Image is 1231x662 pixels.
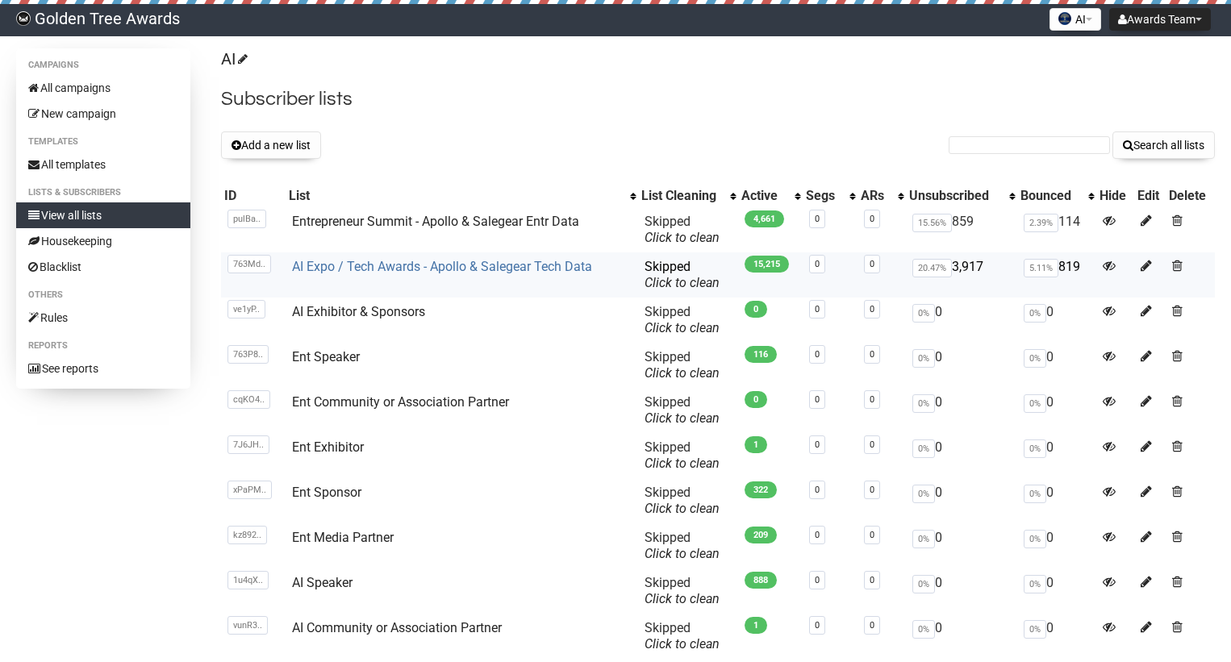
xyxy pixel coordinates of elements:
span: Skipped [645,394,720,426]
td: 859 [906,207,1018,252]
span: Skipped [645,575,720,606]
li: Lists & subscribers [16,183,190,202]
a: Ent Media Partner [292,530,394,545]
a: New campaign [16,101,190,127]
a: Click to clean [645,546,720,561]
a: 0 [870,485,874,495]
span: kz892.. [227,526,267,544]
div: Delete [1169,188,1212,204]
span: 15,215 [745,256,789,273]
span: 15.56% [912,214,952,232]
a: Click to clean [645,320,720,335]
a: AI Exhibitor & Sponsors [292,304,425,319]
div: List Cleaning [641,188,722,204]
a: Rules [16,305,190,331]
a: Ent Community or Association Partner [292,394,509,410]
div: Active [741,188,787,204]
th: Active: No sort applied, activate to apply an ascending sort [738,185,803,207]
div: Bounced [1020,188,1080,204]
span: 0 [745,301,767,318]
span: 0% [1024,439,1046,458]
div: List [289,188,622,204]
a: AI Community or Association Partner [292,620,502,635]
span: 4,661 [745,210,784,227]
span: 0% [912,485,935,503]
td: 0 [906,614,1018,659]
div: ID [224,188,282,204]
span: 0% [912,530,935,548]
a: 0 [815,304,820,314]
span: xPaPM.. [227,481,272,499]
span: 209 [745,527,777,543]
a: Click to clean [645,591,720,606]
div: Edit [1137,188,1162,204]
a: Ent Sponsor [292,485,361,500]
a: All campaigns [16,75,190,101]
span: 20.47% [912,259,952,277]
span: 0% [912,575,935,593]
span: 116 [745,346,777,363]
a: Ent Speaker [292,349,360,364]
a: Ent Exhibitor [292,439,364,455]
li: Templates [16,132,190,152]
span: 0% [1024,349,1046,368]
td: 0 [906,298,1018,343]
span: Skipped [645,214,720,245]
span: 0% [912,349,935,368]
td: 0 [1017,478,1096,523]
th: Edit: No sort applied, sorting is disabled [1134,185,1166,207]
td: 3,917 [906,252,1018,298]
span: 1u4qX.. [227,571,269,589]
a: 0 [870,530,874,540]
th: Delete: No sort applied, sorting is disabled [1166,185,1215,207]
td: 0 [906,478,1018,523]
td: 114 [1017,207,1096,252]
span: Skipped [645,485,720,516]
span: 0 [745,391,767,408]
a: 0 [815,439,820,450]
span: cqKO4.. [227,390,270,409]
a: Click to clean [645,456,720,471]
button: AI [1049,8,1101,31]
a: 0 [870,439,874,450]
td: 0 [1017,298,1096,343]
a: Click to clean [645,636,720,652]
li: Reports [16,336,190,356]
span: 0% [912,620,935,639]
span: 0% [1024,394,1046,413]
img: f8b559bad824ed76f7defaffbc1b54fa [16,11,31,26]
span: Skipped [645,349,720,381]
a: 0 [815,530,820,540]
span: 0% [1024,530,1046,548]
td: 0 [1017,523,1096,568]
a: Click to clean [645,230,720,245]
td: 0 [906,388,1018,433]
a: 0 [815,214,820,224]
th: Segs: No sort applied, activate to apply an ascending sort [803,185,858,207]
div: Unsubscribed [909,188,1002,204]
a: AI Expo / Tech Awards - Apollo & Salegear Tech Data [292,259,592,274]
a: AI Speaker [292,575,353,590]
div: Hide [1100,188,1130,204]
span: 0% [912,304,935,323]
a: 0 [815,394,820,405]
th: List: No sort applied, activate to apply an ascending sort [286,185,638,207]
a: 0 [815,349,820,360]
td: 0 [1017,343,1096,388]
a: 0 [815,575,820,585]
button: Add a new list [221,131,321,159]
a: Click to clean [645,501,720,516]
a: 0 [870,304,874,314]
a: See reports [16,356,190,381]
td: 0 [1017,433,1096,478]
a: Entrepreneur Summit - Apollo & Salegear Entr Data [292,214,579,229]
th: ID: No sort applied, sorting is disabled [221,185,286,207]
a: 0 [815,485,820,495]
td: 819 [1017,252,1096,298]
a: Click to clean [645,275,720,290]
button: Search all lists [1112,131,1215,159]
span: 322 [745,481,777,498]
a: Click to clean [645,365,720,381]
span: 0% [1024,304,1046,323]
td: 0 [906,433,1018,478]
